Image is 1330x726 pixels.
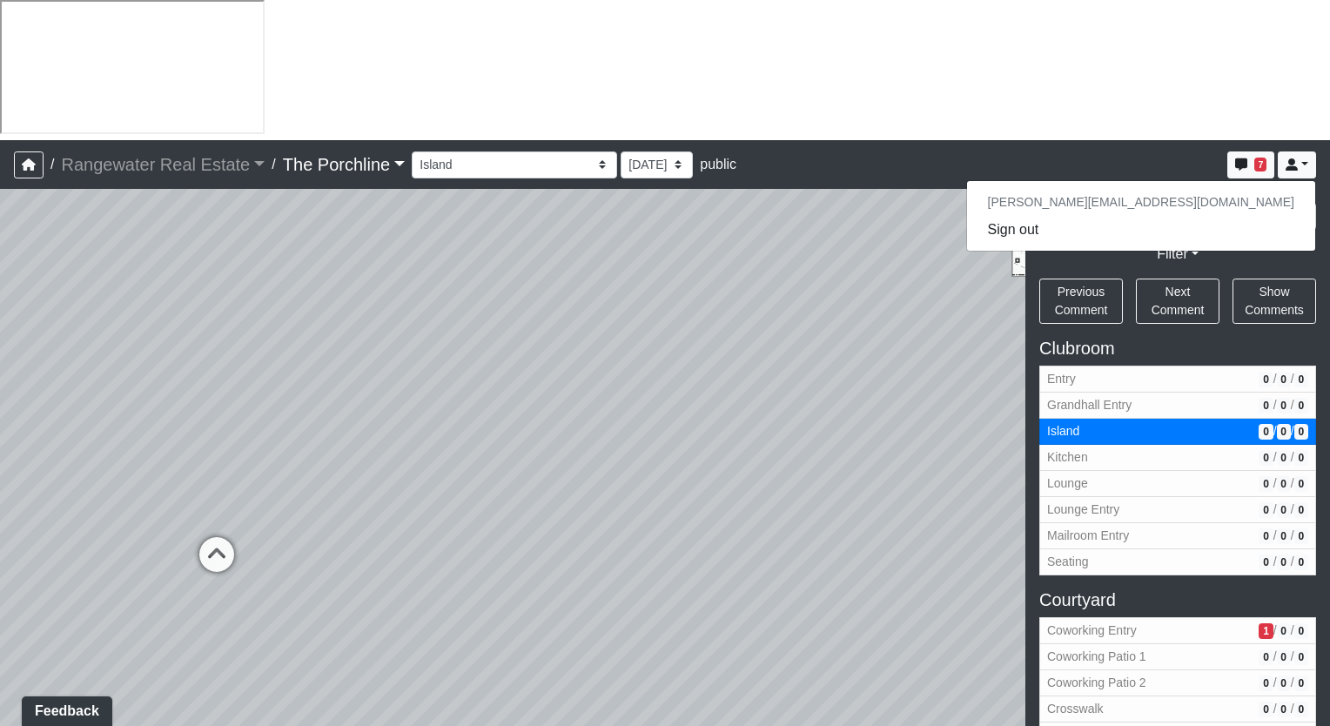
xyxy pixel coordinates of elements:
span: / [1291,622,1294,640]
span: # of QA/customer approval comments in revision [1277,372,1291,387]
span: / [1291,370,1294,388]
span: Lounge Entry [1047,501,1252,519]
span: / [1273,622,1277,640]
span: # of QA/customer approval comments in revision [1277,502,1291,518]
span: # of open/more info comments in revision [1259,450,1273,466]
a: Filter [1157,246,1199,261]
span: # of resolved comments in revision [1294,372,1308,387]
span: Previous Comment [1055,285,1108,317]
span: Coworking Entry [1047,622,1252,640]
span: # of resolved comments in revision [1294,676,1308,691]
span: # of resolved comments in revision [1294,398,1308,413]
span: / [1273,700,1277,718]
span: # of resolved comments in revision [1294,702,1308,717]
span: / [1291,474,1294,493]
h5: Clubroom [1039,338,1316,359]
span: # of resolved comments in revision [1294,450,1308,466]
span: # of open/more info comments in revision [1259,502,1273,518]
button: Entry0/0/0 [1039,366,1316,393]
span: # of open/more info comments in revision [1259,372,1273,387]
button: Kitchen0/0/0 [1039,445,1316,471]
span: / [265,147,282,182]
span: / [1291,448,1294,467]
span: # of resolved comments in revision [1294,623,1308,639]
span: / [1291,648,1294,666]
span: # of QA/customer approval comments in revision [1277,424,1291,440]
button: Coworking Patio 10/0/0 [1039,644,1316,670]
span: / [1291,700,1294,718]
span: # of open/more info comments in revision [1259,649,1273,665]
button: Lounge0/0/0 [1039,471,1316,497]
span: / [1291,422,1294,440]
span: # of resolved comments in revision [1294,649,1308,665]
span: # of open/more info comments in revision [1259,476,1273,492]
span: Show Comments [1245,285,1304,317]
span: / [1273,648,1277,666]
span: # of open/more info comments in revision [1259,623,1273,639]
span: / [1273,422,1277,440]
button: Coworking Entry1/0/0 [1039,617,1316,644]
iframe: Ybug feedback widget [13,691,116,726]
span: Coworking Patio 1 [1047,648,1252,666]
span: # of QA/customer approval comments in revision [1277,450,1291,466]
button: 7 [1227,151,1274,178]
button: Mailroom Entry0/0/0 [1039,523,1316,549]
span: / [1273,501,1277,519]
span: Seating [1047,553,1252,571]
span: # of QA/customer approval comments in revision [1277,702,1291,717]
span: Next Comment [1152,285,1205,317]
span: / [1273,553,1277,571]
span: / [1273,474,1277,493]
span: / [1273,370,1277,388]
h5: Courtyard [1039,589,1316,610]
button: Crosswalk0/0/0 [1039,696,1316,723]
span: Lounge [1047,474,1252,493]
span: / [1273,527,1277,545]
button: Island0/0/0 [1039,419,1316,445]
span: # of QA/customer approval comments in revision [1277,476,1291,492]
span: public [700,157,736,171]
span: 7 [1254,158,1266,171]
span: # of open/more info comments in revision [1259,702,1273,717]
span: Kitchen [1047,448,1252,467]
span: / [1291,674,1294,692]
button: Previous Comment [1039,279,1123,324]
span: / [1273,396,1277,414]
button: Next Comment [1136,279,1219,324]
span: / [1291,501,1294,519]
button: Lounge Entry0/0/0 [1039,497,1316,523]
span: Coworking Patio 2 [1047,674,1252,692]
span: # of QA/customer approval comments in revision [1277,623,1291,639]
span: / [44,147,61,182]
span: Crosswalk [1047,700,1252,718]
span: # of open/more info comments in revision [1259,528,1273,544]
span: # of resolved comments in revision [1294,476,1308,492]
button: Grandhall Entry0/0/0 [1039,393,1316,419]
span: # of resolved comments in revision [1294,528,1308,544]
span: Mailroom Entry [1047,527,1252,545]
span: # of QA/customer approval comments in revision [1277,555,1291,570]
span: # of QA/customer approval comments in revision [1277,649,1291,665]
span: / [1273,674,1277,692]
span: # of QA/customer approval comments in revision [1277,528,1291,544]
span: # of open/more info comments in revision [1259,676,1273,691]
a: The Porchline [283,147,406,182]
button: Seating0/0/0 [1039,549,1316,575]
span: Grandhall Entry [1047,396,1252,414]
span: / [1273,448,1277,467]
span: # of QA/customer approval comments in revision [1277,676,1291,691]
span: # of resolved comments in revision [1294,424,1308,440]
button: Show Comments [1233,279,1316,324]
button: Coworking Patio 20/0/0 [1039,670,1316,696]
span: # of open/more info comments in revision [1259,398,1273,413]
span: # of resolved comments in revision [1294,502,1308,518]
span: Entry [1047,370,1252,388]
span: # of resolved comments in revision [1294,555,1308,570]
button: Sign out [967,216,1315,244]
h6: [PERSON_NAME][EMAIL_ADDRESS][DOMAIN_NAME] [967,188,1315,217]
span: # of open/more info comments in revision [1259,424,1273,440]
span: / [1291,553,1294,571]
span: Island [1047,422,1252,440]
a: Rangewater Real Estate [61,147,265,182]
